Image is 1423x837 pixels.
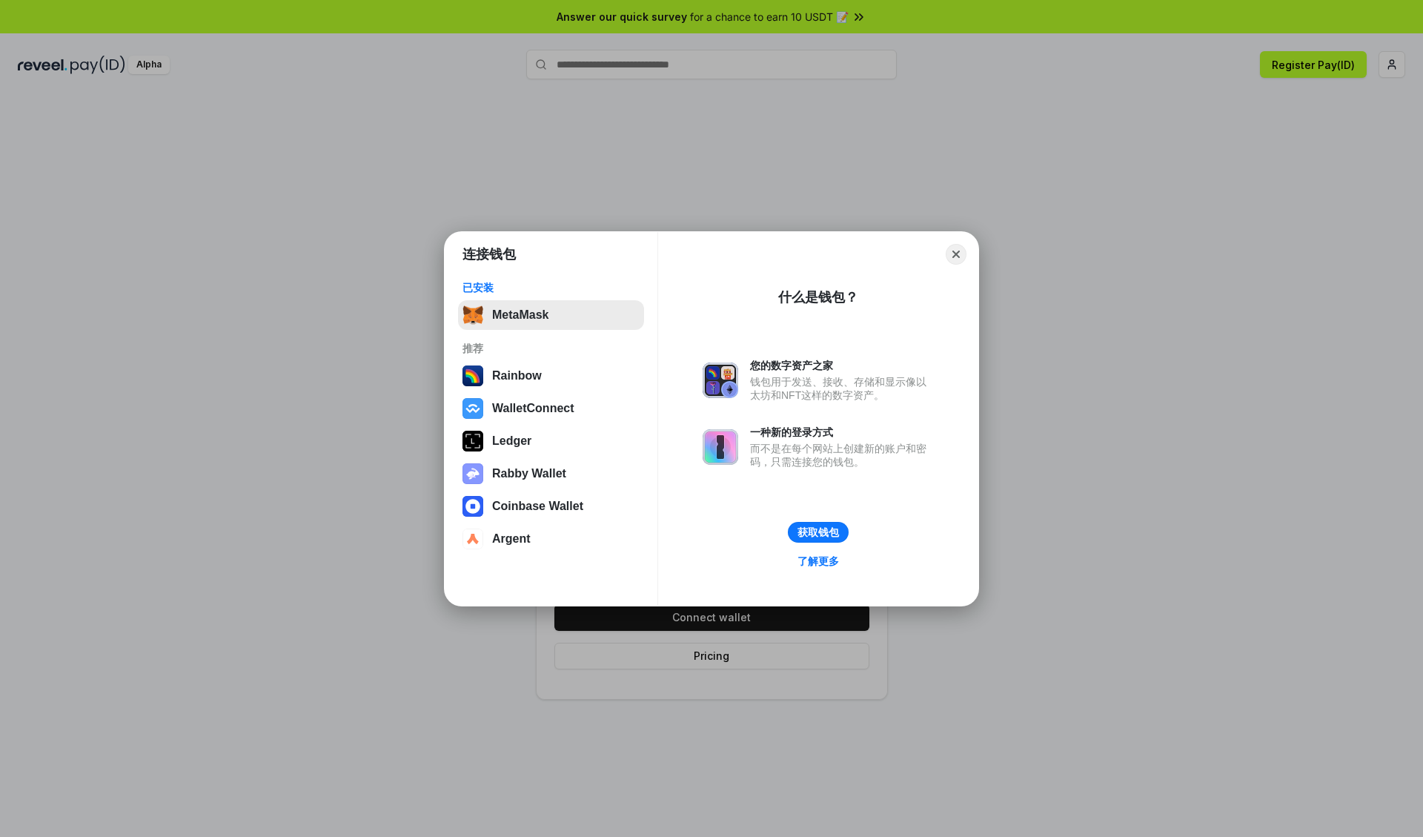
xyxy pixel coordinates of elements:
[462,496,483,517] img: svg+xml,%3Csvg%20width%3D%2228%22%20height%3D%2228%22%20viewBox%3D%220%200%2028%2028%22%20fill%3D...
[458,361,644,391] button: Rainbow
[492,500,583,513] div: Coinbase Wallet
[703,363,738,398] img: svg+xml,%3Csvg%20xmlns%3D%22http%3A%2F%2Fwww.w3.org%2F2000%2Fsvg%22%20fill%3D%22none%22%20viewBox...
[462,365,483,386] img: svg+xml,%3Csvg%20width%3D%22120%22%20height%3D%22120%22%20viewBox%3D%220%200%20120%20120%22%20fil...
[750,442,934,469] div: 而不是在每个网站上创建新的账户和密码，只需连接您的钱包。
[797,526,839,539] div: 获取钱包
[492,369,542,383] div: Rainbow
[462,245,516,263] h1: 连接钱包
[492,532,531,546] div: Argent
[462,305,483,325] img: svg+xml,%3Csvg%20fill%3D%22none%22%20height%3D%2233%22%20viewBox%3D%220%200%2035%2033%22%20width%...
[462,463,483,484] img: svg+xml,%3Csvg%20xmlns%3D%22http%3A%2F%2Fwww.w3.org%2F2000%2Fsvg%22%20fill%3D%22none%22%20viewBox...
[462,529,483,549] img: svg+xml,%3Csvg%20width%3D%2228%22%20height%3D%2228%22%20viewBox%3D%220%200%2028%2028%22%20fill%3D...
[778,288,858,306] div: 什么是钱包？
[789,552,848,571] a: 了解更多
[458,426,644,456] button: Ledger
[492,434,531,448] div: Ledger
[458,492,644,521] button: Coinbase Wallet
[462,342,640,355] div: 推荐
[750,359,934,372] div: 您的数字资产之家
[797,555,839,568] div: 了解更多
[462,431,483,451] img: svg+xml,%3Csvg%20xmlns%3D%22http%3A%2F%2Fwww.w3.org%2F2000%2Fsvg%22%20width%3D%2228%22%20height%3...
[458,394,644,423] button: WalletConnect
[788,522,849,543] button: 获取钱包
[750,426,934,439] div: 一种新的登录方式
[462,398,483,419] img: svg+xml,%3Csvg%20width%3D%2228%22%20height%3D%2228%22%20viewBox%3D%220%200%2028%2028%22%20fill%3D...
[492,467,566,480] div: Rabby Wallet
[946,244,966,265] button: Close
[703,429,738,465] img: svg+xml,%3Csvg%20xmlns%3D%22http%3A%2F%2Fwww.w3.org%2F2000%2Fsvg%22%20fill%3D%22none%22%20viewBox...
[458,524,644,554] button: Argent
[458,300,644,330] button: MetaMask
[458,459,644,489] button: Rabby Wallet
[492,308,548,322] div: MetaMask
[750,375,934,402] div: 钱包用于发送、接收、存储和显示像以太坊和NFT这样的数字资产。
[492,402,574,415] div: WalletConnect
[462,281,640,294] div: 已安装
